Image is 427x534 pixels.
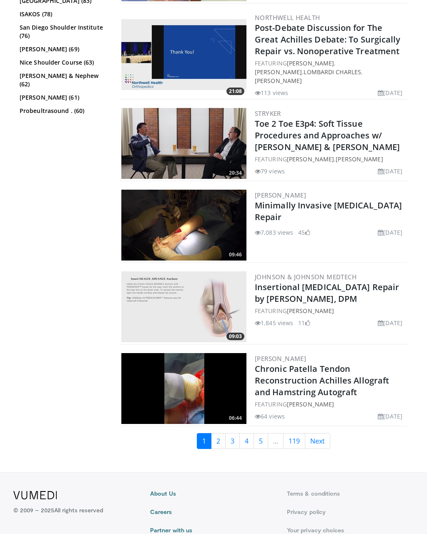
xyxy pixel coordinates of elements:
li: 113 views [255,88,288,97]
li: 64 views [255,412,285,421]
a: Stryker [255,109,281,118]
a: [PERSON_NAME] [287,307,334,315]
a: [PERSON_NAME] (61) [20,93,105,102]
span: All rights reserved [54,506,103,514]
a: 09:03 [121,271,246,342]
a: Careers [150,508,277,516]
a: Probeultrasound . (60) [20,107,105,115]
a: [PERSON_NAME] [255,191,306,199]
a: Insertional [MEDICAL_DATA] Repair by [PERSON_NAME], DPM [255,281,399,304]
a: Chronic Patella Tendon Reconstruction Achilles Allograft and Hamstring Autograft [255,363,389,398]
p: © 2009 – 2025 [13,506,103,514]
a: Johnson & Johnson MedTech [255,273,357,281]
a: Minimally Invasive [MEDICAL_DATA] Repair [255,200,402,223]
img: c666e18c-5948-42bb-87b8-0687c898742b.300x170_q85_crop-smart_upscale.jpg [121,108,246,179]
li: 79 views [255,167,285,175]
li: 45 [298,228,310,237]
a: [PERSON_NAME] (69) [20,45,105,53]
img: 4bb014ec-64ea-414f-a231-cd93d54ea734.300x170_q85_crop-smart_upscale.jpg [121,19,246,90]
a: 09:46 [121,190,246,261]
li: 1,845 views [255,318,293,327]
a: [PERSON_NAME] [336,155,383,163]
img: 4d1e80c9-4dd6-4b51-9fa3-05910802ce50.300x170_q85_crop-smart_upscale.jpg [121,190,246,261]
span: 20:34 [226,169,244,177]
li: 11 [298,318,310,327]
img: VuMedi Logo [13,491,57,499]
a: About Us [150,489,277,498]
a: [PERSON_NAME] [255,68,302,76]
span: 09:46 [226,251,244,258]
a: Next [305,433,330,449]
a: 21:08 [121,19,246,90]
a: Nice Shoulder Course (63) [20,58,105,67]
span: 21:08 [226,88,244,95]
a: Post-Debate Discussion for The Great Achilles Debate: To Surgically Repair vs. Nonoperative Treat... [255,22,401,57]
div: FEATURING , , , [255,59,406,85]
span: 06:44 [226,414,244,422]
a: Toe 2 Toe E3p4: Soft Tissue Procedures and Approaches w/ [PERSON_NAME] & [PERSON_NAME] [255,118,400,153]
img: 2bb08541-57af-44cf-8997-212455ca3f66.300x170_q85_crop-smart_upscale.jpg [121,271,246,342]
div: FEATURING , [255,155,406,163]
a: 2 [211,433,226,449]
a: 06:44 [121,353,246,424]
a: 4 [239,433,254,449]
nav: Search results pages [120,433,407,449]
a: 5 [254,433,268,449]
div: FEATURING [255,306,406,315]
a: 3 [225,433,240,449]
a: [PERSON_NAME] [255,354,306,363]
li: [DATE] [378,88,402,97]
a: [PERSON_NAME] [255,77,302,85]
a: 20:34 [121,108,246,179]
a: Lombardi Charles [304,68,361,76]
span: 09:03 [226,333,244,340]
a: ISAKOS (78) [20,10,105,18]
li: [DATE] [378,412,402,421]
div: FEATURING [255,400,406,409]
a: [PERSON_NAME] [287,59,334,67]
li: 7,083 views [255,228,293,237]
li: [DATE] [378,228,402,237]
a: [PERSON_NAME] [287,400,334,408]
a: Northwell Health [255,13,320,22]
a: Privacy policy [287,508,414,516]
li: [DATE] [378,167,402,175]
a: [PERSON_NAME] [287,155,334,163]
a: 1 [197,433,211,449]
a: San Diego Shoulder Institute (76) [20,23,105,40]
li: [DATE] [378,318,402,327]
a: Terms & conditions [287,489,414,498]
img: c7ae8b96-0285-4ed2-abb6-67a9ebf6408d.300x170_q85_crop-smart_upscale.jpg [121,353,246,424]
a: [PERSON_NAME] & Nephew (62) [20,72,105,88]
a: 119 [283,433,305,449]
